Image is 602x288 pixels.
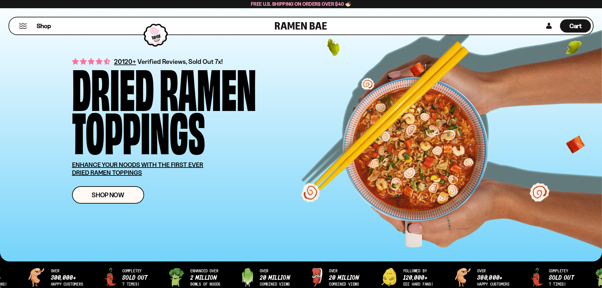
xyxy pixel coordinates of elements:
u: ENHANCE YOUR NOODS WITH THE FIRST EVER DRIED RAMEN TOPPINGS [72,161,204,176]
div: Cart [560,17,591,34]
div: Dried [72,65,154,108]
div: Toppings [72,108,205,151]
button: Mobile Menu Trigger [19,23,27,29]
a: Shop Now [72,186,144,204]
span: Free U.S. Shipping on Orders over $40 🍜 [251,1,351,7]
div: Ramen [160,65,256,108]
span: Shop Now [92,192,124,198]
span: Shop [37,22,51,30]
span: Cart [569,22,582,30]
a: Shop [37,19,51,33]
